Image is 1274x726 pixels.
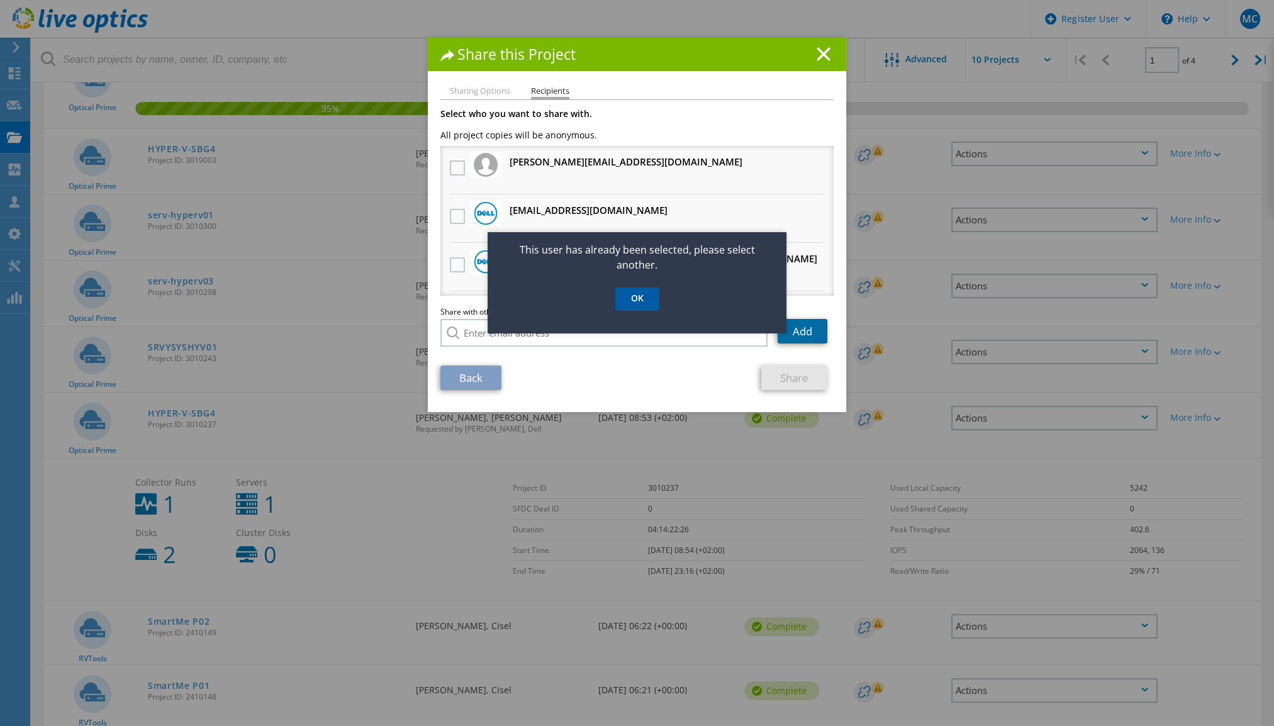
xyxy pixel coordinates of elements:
p: This user has already been selected, please select another. [488,242,786,272]
li: Recipients [531,87,569,99]
p: All project copies will be anonymous. [440,118,834,140]
img: Dell [474,250,498,274]
h1: Share this Project [440,47,834,62]
img: Dell [474,201,498,225]
h3: Select who you want to share with. [440,109,834,118]
span: Share with other Live Optics users [440,308,834,316]
h3: [EMAIL_ADDRESS][DOMAIN_NAME] [510,203,668,218]
input: Enter email address [440,319,768,347]
a: OK [615,288,659,311]
a: Share [761,366,827,390]
a: Add [778,319,827,343]
h3: [PERSON_NAME][EMAIL_ADDRESS][DOMAIN_NAME] [510,154,742,170]
a: Back [440,366,501,390]
img: Logo [474,153,498,177]
li: Sharing Options [450,87,510,97]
